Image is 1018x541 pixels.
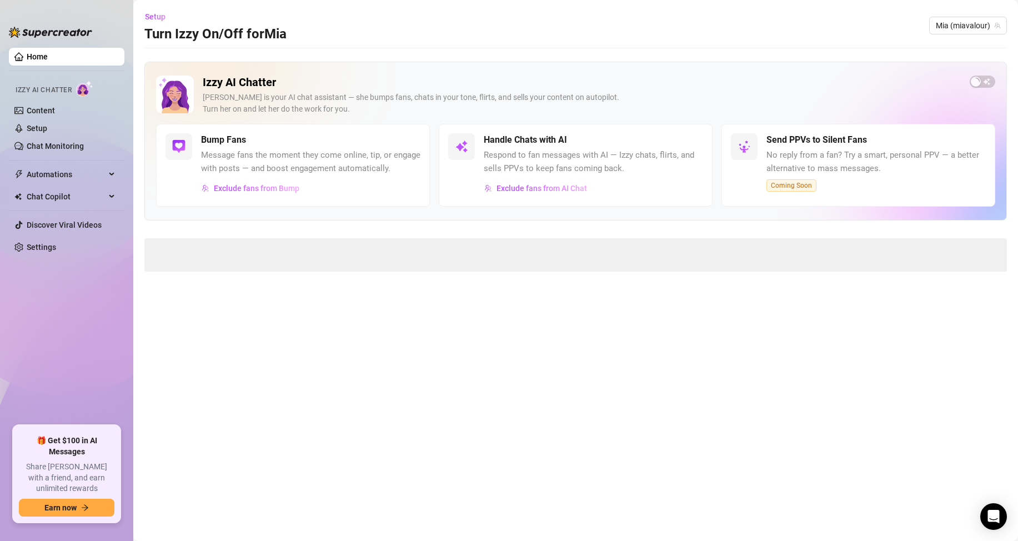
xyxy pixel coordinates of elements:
[484,179,588,197] button: Exclude fans from AI Chat
[980,503,1007,530] div: Open Intercom Messenger
[497,184,587,193] span: Exclude fans from AI Chat
[201,133,246,147] h5: Bump Fans
[27,166,106,183] span: Automations
[76,81,93,97] img: AI Chatter
[214,184,299,193] span: Exclude fans from Bump
[484,184,492,192] img: svg%3e
[202,184,209,192] img: svg%3e
[9,27,92,38] img: logo-BBDzfeDw.svg
[766,133,867,147] h5: Send PPVs to Silent Fans
[27,221,102,229] a: Discover Viral Videos
[19,499,114,517] button: Earn nowarrow-right
[172,140,185,153] img: svg%3e
[14,170,23,179] span: thunderbolt
[44,503,77,512] span: Earn now
[484,149,703,175] span: Respond to fan messages with AI — Izzy chats, flirts, and sells PPVs to keep fans coming back.
[484,133,567,147] h5: Handle Chats with AI
[27,52,48,61] a: Home
[455,140,468,153] img: svg%3e
[144,8,174,26] button: Setup
[201,179,300,197] button: Exclude fans from Bump
[203,76,961,89] h2: Izzy AI Chatter
[81,504,89,512] span: arrow-right
[766,179,816,192] span: Coming Soon
[16,85,72,96] span: Izzy AI Chatter
[970,76,981,87] span: loading
[203,92,961,115] div: [PERSON_NAME] is your AI chat assistant — she bumps fans, chats in your tone, flirts, and sells y...
[14,193,22,201] img: Chat Copilot
[27,142,84,151] a: Chat Monitoring
[27,188,106,206] span: Chat Copilot
[144,26,287,43] h3: Turn Izzy On/Off for Mia
[936,17,1000,34] span: Mia (miavalour)
[145,12,166,21] span: Setup
[201,149,420,175] span: Message fans the moment they come online, tip, or engage with posts — and boost engagement automa...
[27,243,56,252] a: Settings
[156,76,194,113] img: Izzy AI Chatter
[19,462,114,494] span: Share [PERSON_NAME] with a friend, and earn unlimited rewards
[27,124,47,133] a: Setup
[27,106,55,115] a: Content
[994,22,1001,29] span: team
[738,140,751,153] img: svg%3e
[19,435,114,457] span: 🎁 Get $100 in AI Messages
[766,149,986,175] span: No reply from a fan? Try a smart, personal PPV — a better alternative to mass messages.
